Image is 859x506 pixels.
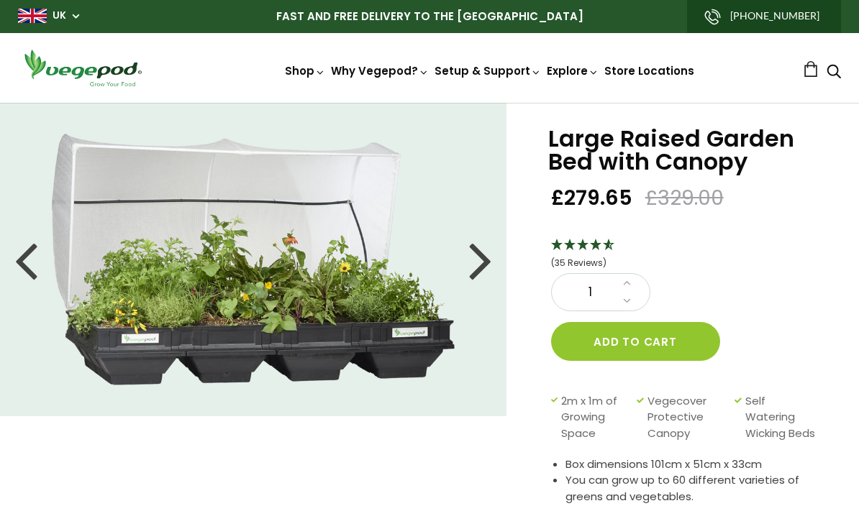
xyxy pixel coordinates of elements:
[566,283,615,302] span: 1
[53,9,66,23] a: UK
[331,63,429,78] a: Why Vegepod?
[547,63,599,78] a: Explore
[551,185,632,211] span: £279.65
[745,393,816,442] span: Self Watering Wicking Beds
[647,393,727,442] span: Vegecover Protective Canopy
[435,63,541,78] a: Setup & Support
[827,65,841,80] a: Search
[551,257,606,269] span: 4.69 Stars - 35 Reviews
[561,393,630,442] span: 2m x 1m of Growing Space
[619,274,635,293] a: Increase quantity by 1
[551,322,720,361] button: Add to cart
[52,134,455,385] img: Large Raised Garden Bed with Canopy
[551,236,823,273] div: 4.69 Stars - 35 Reviews
[645,185,724,211] span: £329.00
[18,9,47,23] img: gb_large.png
[565,472,823,505] li: You can grow up to 60 different varieties of greens and vegetables.
[604,63,694,78] a: Store Locations
[548,127,823,173] h1: Large Raised Garden Bed with Canopy
[285,63,325,78] a: Shop
[565,456,823,473] li: Box dimensions 101cm x 51cm x 33cm
[619,292,635,310] a: Decrease quantity by 1
[18,47,147,88] img: Vegepod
